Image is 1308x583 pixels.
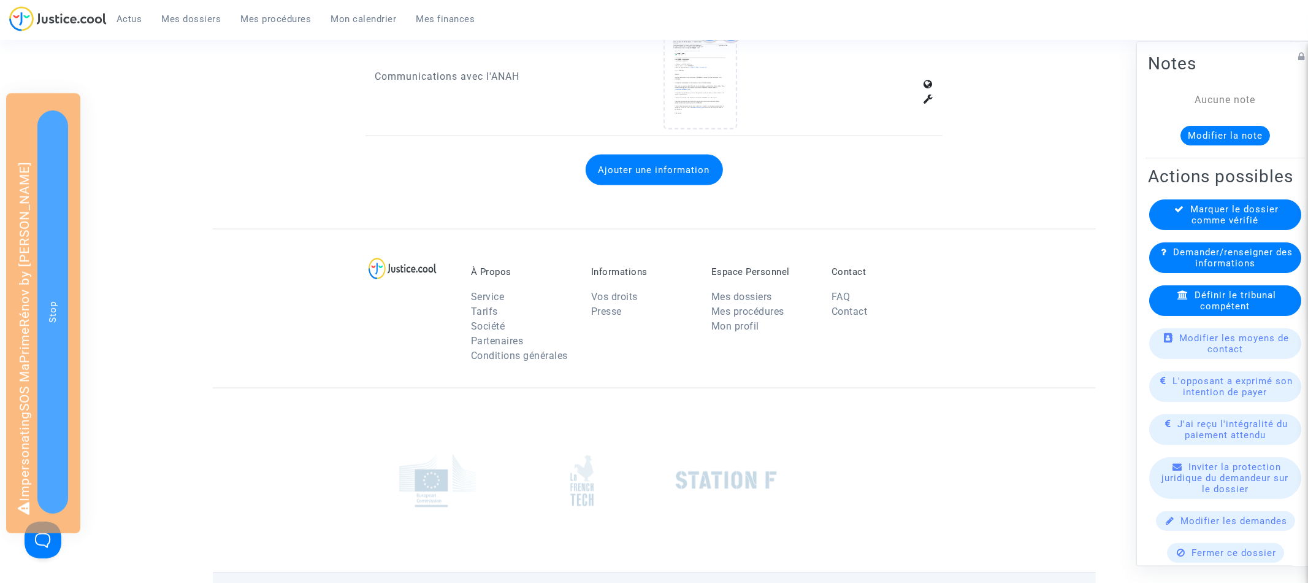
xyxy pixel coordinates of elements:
[1166,93,1284,108] div: Aucune note
[1180,333,1290,355] span: Modifier les moyens de contact
[591,266,693,277] p: Informations
[711,266,813,277] p: Espace Personnel
[1191,204,1279,226] span: Marquer le dossier comme vérifié
[47,301,58,323] span: Stop
[471,306,498,317] a: Tarifs
[711,306,784,317] a: Mes procédures
[241,14,312,25] span: Mes procédures
[107,10,152,28] a: Actus
[375,69,645,84] p: Communications avec l'ANAH
[471,350,568,361] a: Conditions générales
[1173,376,1293,398] span: L'opposant a exprimé son intention de payer
[416,14,475,25] span: Mes finances
[1148,166,1302,188] h2: Actions possibles
[711,320,759,332] a: Mon profil
[37,110,68,514] button: Stop
[586,155,723,185] button: Ajouter une information
[471,291,505,303] a: Service
[832,266,933,277] p: Contact
[471,320,505,332] a: Société
[6,93,80,533] div: Impersonating
[591,291,638,303] a: Vos droits
[1162,462,1289,495] span: Inviter la protection juridique du demandeur sur le dossier
[570,455,594,507] img: french_tech.png
[1181,516,1288,527] span: Modifier les demandes
[1180,126,1270,146] button: Modifier la note
[321,10,407,28] a: Mon calendrier
[162,14,221,25] span: Mes dossiers
[1148,53,1302,75] h2: Notes
[471,335,524,347] a: Partenaires
[407,10,485,28] a: Mes finances
[676,471,777,490] img: stationf.png
[832,291,851,303] a: FAQ
[832,306,868,317] a: Contact
[231,10,321,28] a: Mes procédures
[9,6,107,31] img: jc-logo.svg
[471,266,573,277] p: À Propos
[399,454,476,508] img: europe_commision.png
[1178,419,1288,441] span: J'ai reçu l'intégralité du paiement attendu
[25,522,61,558] iframe: Help Scout Beacon - Open
[117,14,142,25] span: Actus
[1173,247,1293,269] span: Demander/renseigner des informations
[1192,548,1277,559] span: Fermer ce dossier
[1195,290,1276,312] span: Définir le tribunal compétent
[591,306,622,317] a: Presse
[331,14,397,25] span: Mon calendrier
[369,258,437,280] img: logo-lg.svg
[152,10,231,28] a: Mes dossiers
[711,291,772,303] a: Mes dossiers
